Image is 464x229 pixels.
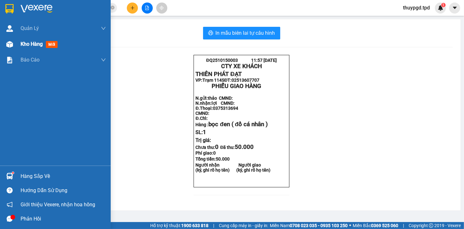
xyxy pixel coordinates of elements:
img: logo-vxr [5,4,14,14]
strong: N.nhận: [195,101,235,106]
span: Miền Bắc [353,222,398,229]
span: Miền Nam [270,222,348,229]
div: Phản hồi [21,214,106,224]
span: bọc đen ( đồ cá nhân ) [208,121,268,128]
strong: 0708 023 035 - 0935 103 250 [290,223,348,228]
span: 0375313694 [213,106,238,111]
span: close-circle [111,6,114,9]
strong: VP: SĐT: [195,78,259,83]
span: 1 [442,3,444,7]
span: [DATE] [263,58,277,63]
span: caret-down [452,5,458,11]
span: mới [46,41,58,48]
span: ĐQ2510150003 [206,58,238,63]
sup: 1 [12,172,14,174]
span: Báo cáo [21,56,40,64]
strong: Chưa thu: Đã thu: [195,145,254,150]
span: lợi CMND: [212,101,235,106]
img: icon-new-feature [438,5,443,11]
span: copyright [429,223,433,228]
img: warehouse-icon [6,41,13,48]
span: plus [130,6,135,10]
img: solution-icon [6,57,13,63]
span: 11:57 [57,3,69,8]
span: thảo CMND: [208,96,233,101]
strong: (ký, ghi rõ họ tên) (ký, ghi rõ họ tên) [195,167,270,173]
strong: N.gửi: [2,41,39,46]
span: Trạm 114 [9,23,28,28]
span: Quản Lý [21,24,39,32]
strong: 0369 525 060 [371,223,398,228]
strong: THIÊN PHÁT ĐẠT [195,71,241,78]
span: 0 [215,144,219,150]
span: 0 [213,150,216,156]
span: Trạm 114 [202,78,222,83]
strong: Đ.Chỉ: [195,116,208,121]
span: 02513607707 [232,78,259,83]
button: printerIn mẫu biên lai tự cấu hình [203,27,280,39]
strong: Phí giao: [195,150,216,156]
span: aim [159,6,164,10]
span: printer [208,30,213,36]
span: notification [7,202,13,208]
sup: 1 [441,3,446,7]
span: lợi CMND: [18,46,41,51]
span: | [403,222,404,229]
span: ⚪️ [349,224,351,227]
span: PHIẾU GIAO HÀNG [212,83,261,90]
span: 11:57 [251,58,263,63]
span: In mẫu biên lai tự cấu hình [216,29,275,37]
strong: Đ.Thoại: [195,106,238,111]
strong: CTY XE KHÁCH [221,63,262,70]
span: Kho hàng [21,41,43,47]
strong: VP: SĐT: [2,23,66,28]
strong: CMND: [195,111,209,116]
span: [DATE] [70,3,83,8]
span: down [101,57,106,62]
span: | [213,222,214,229]
span: 50.000 [235,144,254,150]
img: warehouse-icon [6,25,13,32]
strong: 1900 633 818 [181,223,208,228]
span: Hỗ trợ kỹ thuật: [150,222,208,229]
strong: Hàng : [195,122,268,127]
span: 1 [203,129,206,136]
span: SL: [195,129,206,135]
span: Trị giá: [195,137,211,143]
div: Hàng sắp về [21,172,106,181]
span: Tổng tiền: [195,156,230,161]
span: close-circle [111,5,114,11]
strong: THIÊN PHÁT ĐẠT [2,16,48,23]
span: 02513607707 [38,23,66,28]
button: file-add [142,3,153,14]
span: message [7,216,13,222]
span: PHIẾU GIAO HÀNG [18,28,68,35]
button: caret-down [449,3,460,14]
span: thảo CMND: [14,41,39,46]
span: thuypgd.tpd [398,4,435,12]
span: ĐQ2510150003 [12,3,44,8]
span: question-circle [7,187,13,193]
button: aim [156,3,167,14]
span: Giới thiệu Vexere, nhận hoa hồng [21,201,95,208]
button: plus [127,3,138,14]
span: down [101,26,106,31]
span: Cung cấp máy in - giấy in: [219,222,268,229]
div: Hướng dẫn sử dụng [21,186,106,195]
strong: N.nhận: [2,46,41,51]
strong: Người nhận Người giao [195,162,261,167]
strong: CTY XE KHÁCH [27,8,68,15]
span: 50.000 [216,156,230,161]
img: warehouse-icon [6,173,13,179]
span: file-add [145,6,149,10]
strong: N.gửi: [195,96,233,101]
